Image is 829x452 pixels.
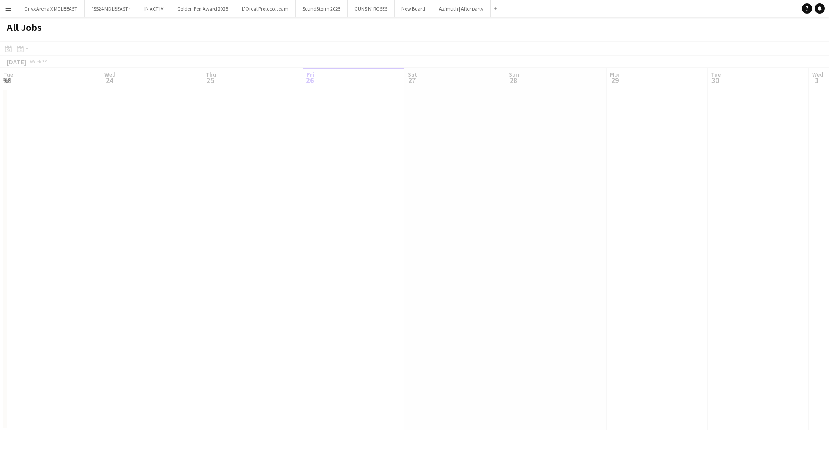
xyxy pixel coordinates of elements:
[432,0,491,17] button: Azimuth | After party
[296,0,348,17] button: SoundStorm 2025
[17,0,85,17] button: Onyx Arena X MDLBEAST
[348,0,395,17] button: GUNS N' ROSES
[235,0,296,17] button: L'Oreal Protocol team
[170,0,235,17] button: Golden Pen Award 2025
[395,0,432,17] button: New Board
[137,0,170,17] button: IN ACT IV
[85,0,137,17] button: *SS24 MDLBEAST*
